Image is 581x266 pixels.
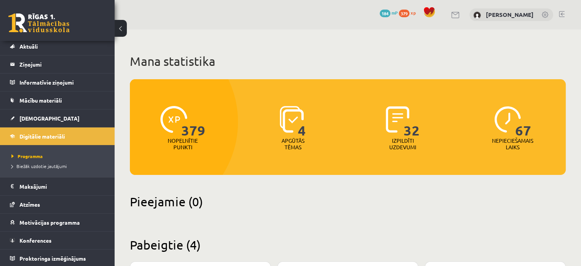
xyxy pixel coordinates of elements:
a: Programma [11,153,107,160]
span: mP [392,10,398,16]
a: 184 mP [380,10,398,16]
span: 67 [515,106,531,137]
span: Programma [11,153,43,159]
a: Mācību materiāli [10,91,105,109]
legend: Ziņojumi [19,55,105,73]
legend: Informatīvie ziņojumi [19,73,105,91]
img: icon-completed-tasks-ad58ae20a441b2904462921112bc710f1caf180af7a3daa7317a5a94f2d26646.svg [386,106,409,133]
span: Digitālie materiāli [19,133,65,140]
a: Aktuāli [10,38,105,55]
a: Digitālie materiāli [10,127,105,145]
a: [DEMOGRAPHIC_DATA] [10,109,105,127]
legend: Maksājumi [19,178,105,195]
p: Izpildīti uzdevumi [388,137,418,150]
a: 379 xp [399,10,419,16]
h1: Mana statistika [130,54,566,69]
a: Informatīvie ziņojumi [10,73,105,91]
span: Proktoringa izmēģinājums [19,255,86,262]
h2: Pabeigtie (4) [130,237,566,252]
span: [DEMOGRAPHIC_DATA] [19,115,79,122]
img: Marta Broka [473,11,481,19]
img: icon-learned-topics-4a711ccc23c960034f471b6e78daf4a3bad4a20eaf4de84257b87e66633f6470.svg [280,106,304,133]
span: 184 [380,10,390,17]
a: Atzīmes [10,196,105,213]
span: 32 [404,106,420,137]
a: Biežāk uzdotie jautājumi [11,163,107,170]
img: icon-xp-0682a9bc20223a9ccc6f5883a126b849a74cddfe5390d2b41b4391c66f2066e7.svg [160,106,187,133]
span: xp [411,10,416,16]
p: Apgūtās tēmas [278,137,308,150]
p: Nepieciešamais laiks [492,137,533,150]
a: Motivācijas programma [10,214,105,231]
a: Rīgas 1. Tālmācības vidusskola [8,13,70,33]
a: Maksājumi [10,178,105,195]
span: Konferences [19,237,52,244]
span: 4 [298,106,306,137]
span: Biežāk uzdotie jautājumi [11,163,67,169]
span: Mācību materiāli [19,97,62,104]
a: [PERSON_NAME] [486,11,534,18]
span: Atzīmes [19,201,40,208]
a: Ziņojumi [10,55,105,73]
span: 379 [399,10,409,17]
a: Konferences [10,232,105,249]
p: Nopelnītie punkti [168,137,198,150]
span: Aktuāli [19,43,38,50]
span: 379 [181,106,206,137]
img: icon-clock-7be60019b62300814b6bd22b8e044499b485619524d84068768e800edab66f18.svg [494,106,521,133]
span: Motivācijas programma [19,219,80,226]
h2: Pieejamie (0) [130,194,566,209]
